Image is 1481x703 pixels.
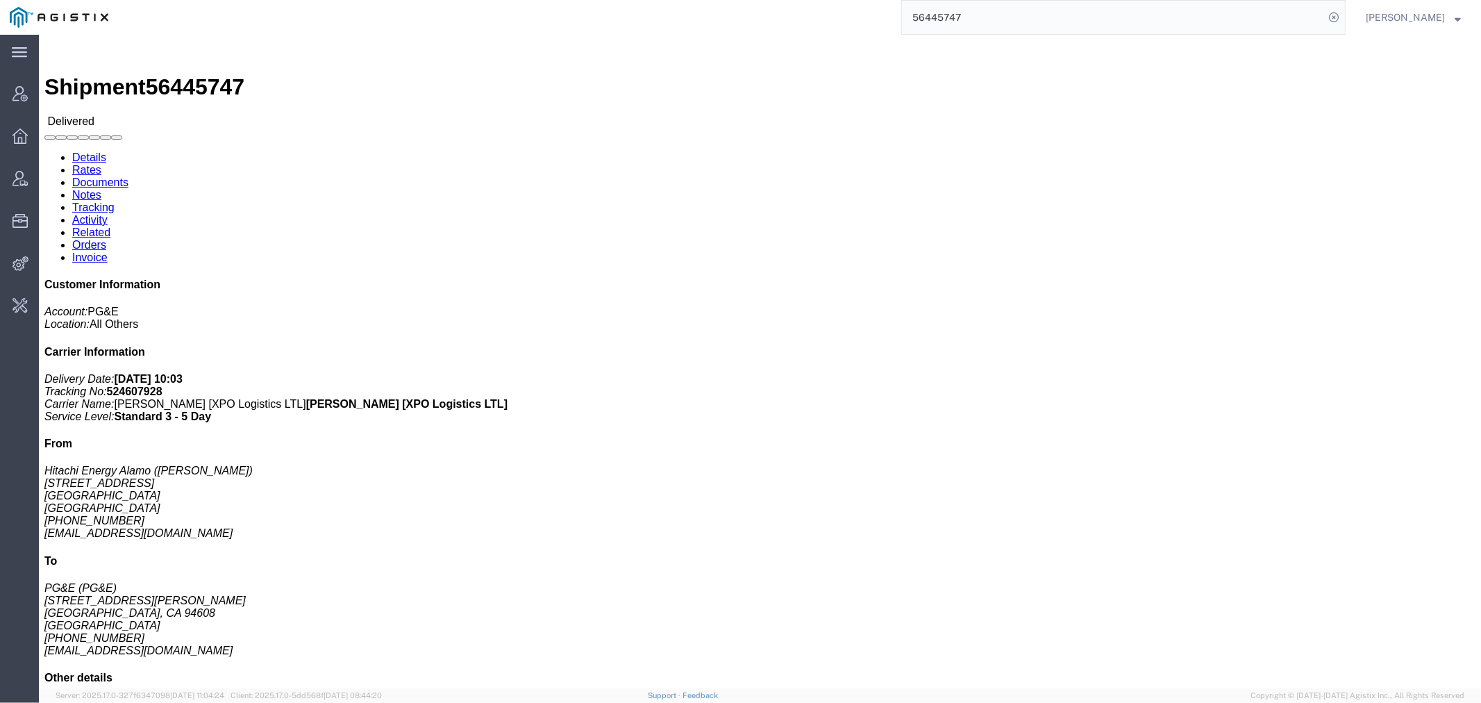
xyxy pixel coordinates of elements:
[902,1,1324,34] input: Search for shipment number, reference number
[324,691,382,700] span: [DATE] 08:44:20
[56,691,224,700] span: Server: 2025.17.0-327f6347098
[1366,10,1445,25] span: Carrie Virgilio
[1365,9,1462,26] button: [PERSON_NAME]
[170,691,224,700] span: [DATE] 11:04:24
[10,7,108,28] img: logo
[231,691,382,700] span: Client: 2025.17.0-5dd568f
[683,691,718,700] a: Feedback
[39,35,1481,688] iframe: FS Legacy Container
[648,691,683,700] a: Support
[1250,690,1464,702] span: Copyright © [DATE]-[DATE] Agistix Inc., All Rights Reserved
